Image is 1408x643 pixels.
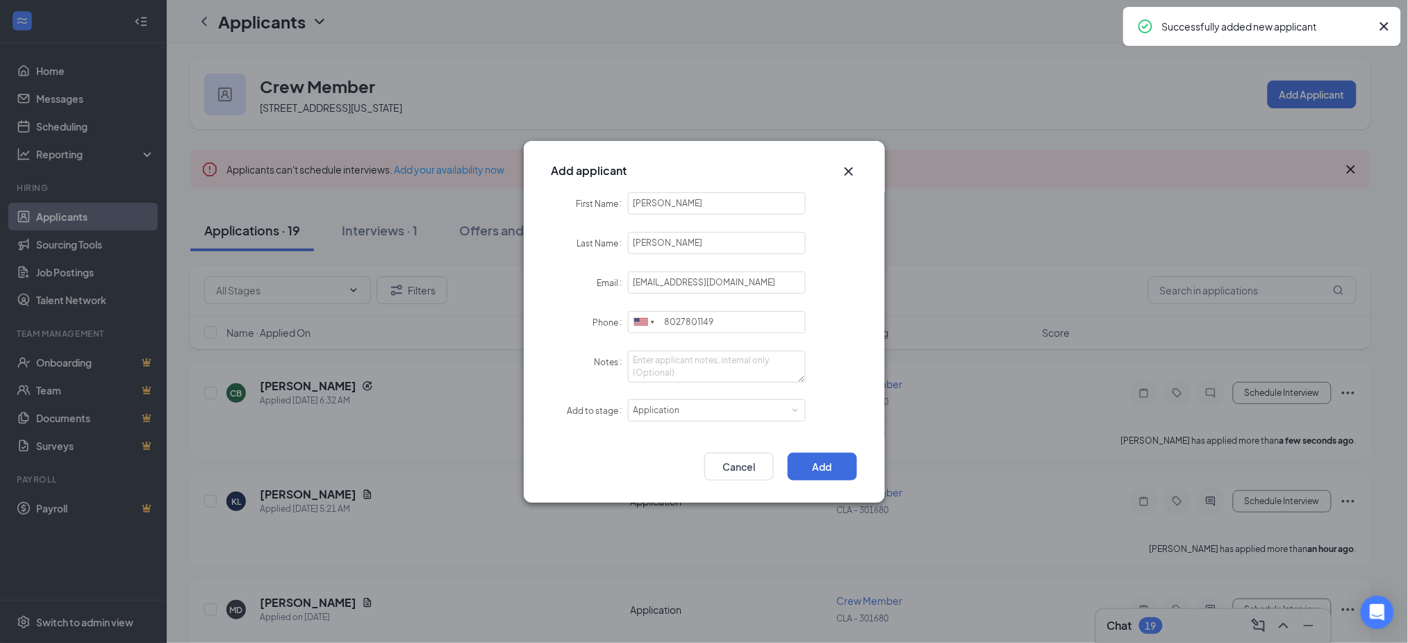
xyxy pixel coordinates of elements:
button: Cancel [704,453,774,481]
div: Successfully added new applicant [1162,18,1370,35]
input: Email [628,272,806,294]
textarea: Notes [628,351,806,383]
input: (201) 555-0123 [628,311,806,333]
label: Email [597,278,628,288]
label: Last Name [577,238,628,249]
div: Open Intercom Messenger [1361,596,1394,629]
input: Last Name [628,232,806,254]
label: First Name [577,199,628,209]
svg: Cross [1376,18,1393,35]
div: United States: +1 [629,312,661,333]
h3: Add applicant [552,163,627,178]
label: Add to stage [568,406,628,416]
svg: CheckmarkCircle [1137,18,1154,35]
label: Notes [595,357,628,367]
svg: Cross [840,163,857,180]
button: Add [788,453,857,481]
button: Close [840,163,857,180]
input: First Name [628,192,806,215]
label: Phone [593,317,628,328]
div: Application [633,400,690,421]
